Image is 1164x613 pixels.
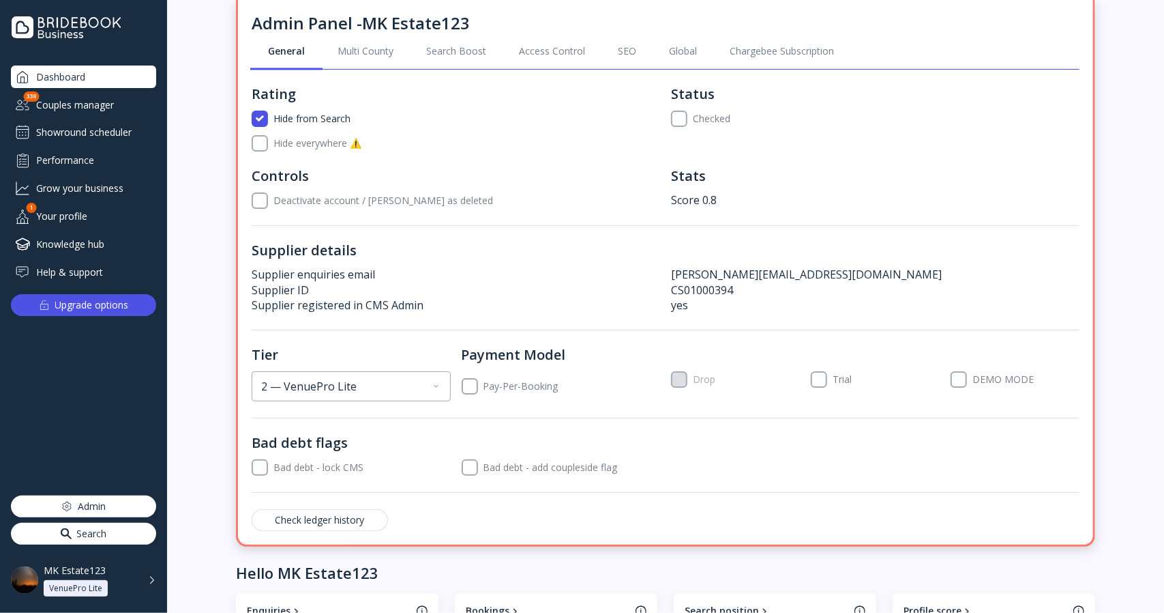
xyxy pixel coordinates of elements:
[77,524,107,543] div: Search
[11,205,156,227] div: Your profile
[24,91,40,102] div: 338
[321,33,410,69] a: Multi County
[27,203,37,213] div: 1
[11,567,38,594] img: dpr=2,fit=cover,g=face,w=48,h=48
[252,86,660,102] h5: Rating
[11,177,156,199] a: Grow your business
[252,298,660,313] div: Supplier registered in CMS Admin
[252,14,1079,33] h4: Admin Panel - MK Estate123
[261,380,357,393] span: 2 — VenuePro Lite
[236,563,378,582] div: Hello MK Estate123
[671,298,1079,313] div: yes
[671,193,1079,208] div: Score 0.8
[601,33,653,69] a: SEO
[671,86,1079,102] h5: Status
[252,33,321,69] a: General
[11,149,156,171] a: Performance
[11,523,156,545] button: Search
[967,371,1079,388] label: DEMO MODE
[11,122,156,143] a: Showround scheduler
[1096,547,1164,613] iframe: Chat Widget
[653,33,713,69] a: Global
[252,509,388,531] button: Check ledger history
[55,296,129,315] div: Upgrade options
[478,378,661,395] label: Pay-Per-Booking
[11,496,156,517] button: Admin
[252,435,451,451] h5: Bad debt flags
[11,294,156,316] button: Upgrade options
[252,347,451,363] h5: Tier
[11,94,156,116] a: Couples manager338
[11,66,156,88] a: Dashboard
[44,565,106,577] div: MK Estate123
[268,193,660,209] label: Deactivate account / [PERSON_NAME] as deleted
[252,283,660,298] div: Supplier ID
[671,283,1079,298] div: CS01000394
[462,347,661,363] h5: Payment Model
[11,94,156,116] div: Couples manager
[78,497,106,516] div: Admin
[49,583,102,594] div: VenuePro Lite
[11,205,156,227] a: Your profile1
[687,371,715,388] label: Drop
[671,267,1079,283] div: [PERSON_NAME][EMAIL_ADDRESS][DOMAIN_NAME]
[713,33,850,69] a: Chargebee Subscription
[503,33,601,69] a: Access Control
[252,242,1079,259] h5: Supplier details
[11,261,156,283] a: Help & support
[671,168,1079,184] h5: Stats
[268,135,451,152] label: Hide everywhere ⚠️
[827,371,852,388] label: Trial
[252,168,660,184] h5: Controls
[275,515,365,526] div: Check ledger history
[252,267,660,283] div: Supplier enquiries email
[11,233,156,255] a: Knowledge hub
[478,459,730,476] label: Bad debt - add coupleside flag
[268,459,451,476] label: Bad debt - lock CMS
[410,33,503,69] a: Search Boost
[268,111,451,127] label: Hide from Search
[687,111,870,127] label: Checked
